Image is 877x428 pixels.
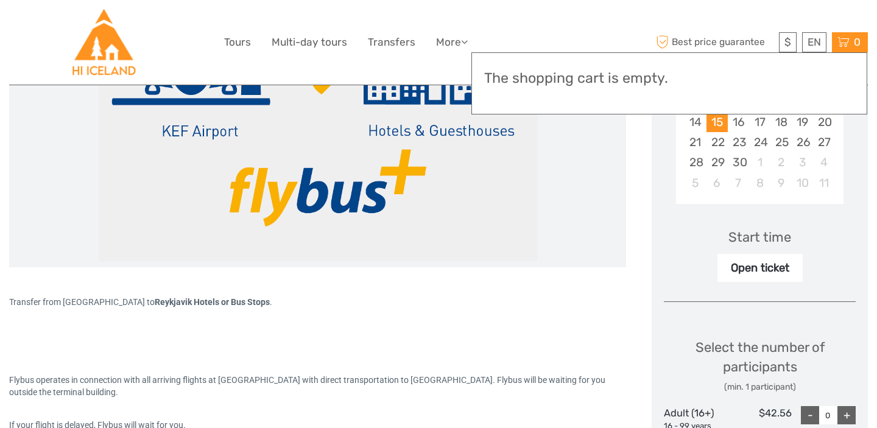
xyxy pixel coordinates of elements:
div: Choose Tuesday, September 16th, 2025 [728,112,749,132]
div: Choose Monday, September 15th, 2025 [706,112,728,132]
div: Start time [728,228,791,247]
div: Choose Thursday, October 2nd, 2025 [770,152,792,172]
strong: Reykjavik Hotels or Bus Stops [155,297,270,307]
a: More [436,33,468,51]
div: Choose Tuesday, October 7th, 2025 [728,173,749,193]
div: Choose Wednesday, September 17th, 2025 [749,112,770,132]
span: Transfer from [GEOGRAPHIC_DATA] to [9,297,270,307]
h3: The shopping cart is empty. [484,70,854,87]
button: Open LiveChat chat widget [140,19,155,33]
span: Flybus operates in connection with all arriving flights at [GEOGRAPHIC_DATA] with direct transpor... [9,375,607,397]
div: Choose Sunday, September 14th, 2025 [685,112,706,132]
a: Transfers [368,33,415,51]
div: Choose Monday, October 6th, 2025 [706,173,728,193]
div: Choose Tuesday, September 23rd, 2025 [728,132,749,152]
div: Choose Thursday, September 25th, 2025 [770,132,792,152]
div: + [837,406,856,424]
span: Best price guarantee [653,32,777,52]
div: EN [802,32,826,52]
div: month 2025-09 [680,72,839,193]
div: Choose Monday, September 22nd, 2025 [706,132,728,152]
div: Choose Wednesday, October 1st, 2025 [749,152,770,172]
div: Choose Sunday, September 28th, 2025 [685,152,706,172]
div: (min. 1 participant) [664,381,856,393]
div: Choose Friday, September 19th, 2025 [792,112,813,132]
div: Choose Monday, September 29th, 2025 [706,152,728,172]
div: Choose Friday, October 10th, 2025 [792,173,813,193]
div: Choose Thursday, September 18th, 2025 [770,112,792,132]
div: Choose Sunday, October 5th, 2025 [685,173,706,193]
div: Choose Wednesday, September 24th, 2025 [749,132,770,152]
div: Choose Friday, October 3rd, 2025 [792,152,813,172]
div: Choose Saturday, September 20th, 2025 [813,112,834,132]
div: Choose Wednesday, October 8th, 2025 [749,173,770,193]
div: Choose Friday, September 26th, 2025 [792,132,813,152]
div: - [801,406,819,424]
div: Select the number of participants [664,338,856,393]
span: . [270,297,272,307]
p: We're away right now. Please check back later! [17,21,138,31]
a: Tours [224,33,251,51]
img: Hostelling International [71,9,137,75]
span: 0 [852,36,862,48]
span: $ [784,36,791,48]
div: Choose Thursday, October 9th, 2025 [770,173,792,193]
a: Multi-day tours [272,33,347,51]
div: Choose Saturday, October 4th, 2025 [813,152,834,172]
div: Choose Tuesday, September 30th, 2025 [728,152,749,172]
div: Choose Saturday, September 27th, 2025 [813,132,834,152]
div: Open ticket [717,254,803,282]
div: Choose Sunday, September 21st, 2025 [685,132,706,152]
div: Choose Saturday, October 11th, 2025 [813,173,834,193]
